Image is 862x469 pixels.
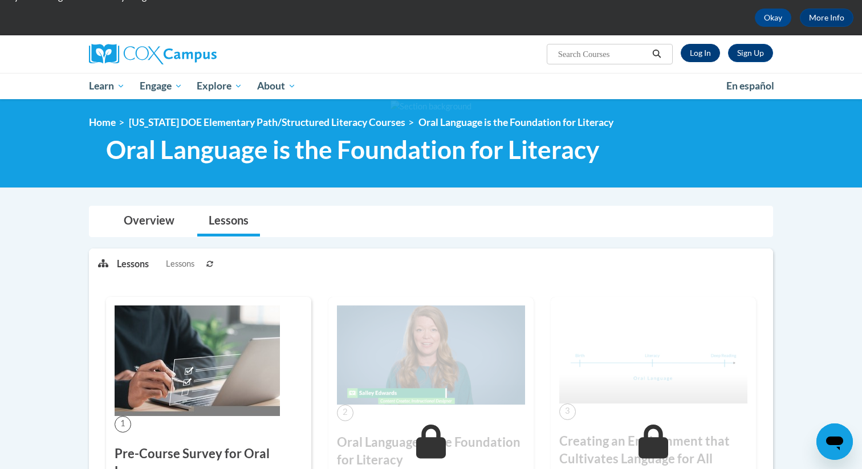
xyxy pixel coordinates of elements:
span: Oral Language is the Foundation for Literacy [418,116,613,128]
span: 1 [115,416,131,433]
p: Lessons [117,258,149,270]
a: About [250,73,303,99]
img: Course Image [559,305,747,403]
img: Section background [391,100,471,113]
span: Engage [140,79,182,93]
span: About [257,79,296,93]
a: [US_STATE] DOE Elementary Path/Structured Literacy Courses [129,116,405,128]
a: Home [89,116,116,128]
span: Lessons [166,258,194,270]
a: Engage [132,73,190,99]
a: En español [719,74,782,98]
span: 3 [559,403,576,420]
img: Course Image [337,305,525,405]
a: Overview [112,206,186,236]
a: Log In [681,44,720,62]
button: Okay [755,9,791,27]
a: Explore [189,73,250,99]
a: Register [728,44,773,62]
span: En español [726,80,774,92]
span: Oral Language is the Foundation for Literacy [106,134,599,165]
span: Explore [197,79,242,93]
iframe: Button to launch messaging window [816,423,853,460]
a: More Info [800,9,853,27]
a: Cox Campus [89,44,306,64]
input: Search Courses [557,47,648,61]
span: 2 [337,405,353,421]
button: Search [648,47,665,61]
span: Learn [89,79,125,93]
div: Main menu [72,73,790,99]
a: Lessons [197,206,260,236]
img: Cox Campus [89,44,217,64]
a: Learn [82,73,132,99]
h3: Oral Language is the Foundation for Literacy [337,434,525,469]
img: Course Image [115,305,280,416]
